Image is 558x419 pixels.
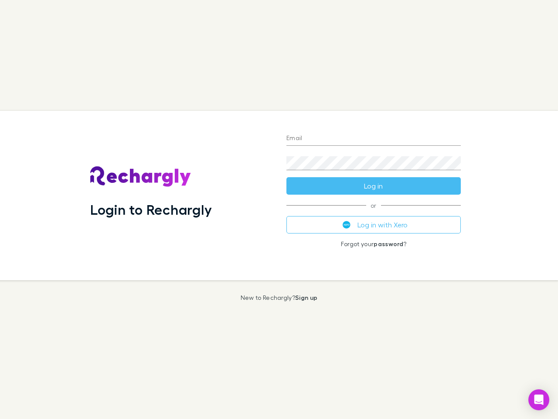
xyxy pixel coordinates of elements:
img: Rechargly's Logo [90,166,191,187]
button: Log in [286,177,461,195]
button: Log in with Xero [286,216,461,234]
a: password [374,240,403,247]
img: Xero's logo [343,221,350,229]
p: Forgot your ? [286,240,461,247]
a: Sign up [295,294,317,301]
h1: Login to Rechargly [90,201,212,218]
div: Open Intercom Messenger [528,389,549,410]
p: New to Rechargly? [241,294,318,301]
